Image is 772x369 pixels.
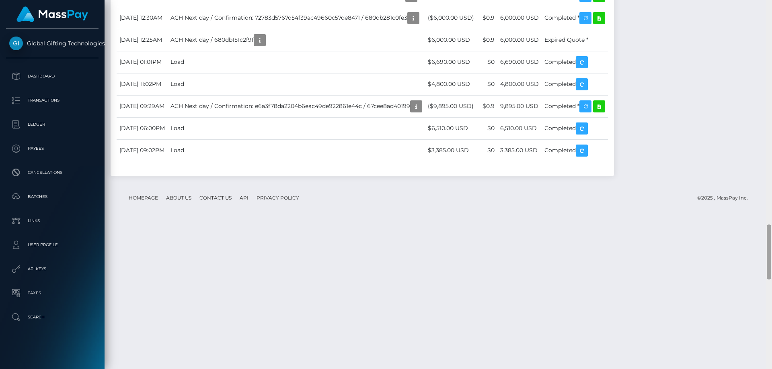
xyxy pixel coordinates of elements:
[497,117,542,139] td: 6,510.00 USD
[117,139,168,161] td: [DATE] 09:02PM
[477,7,497,29] td: $0.9
[253,192,302,204] a: Privacy Policy
[6,259,99,279] a: API Keys
[542,51,608,73] td: Completed
[477,95,497,117] td: $0.9
[9,215,95,227] p: Links
[477,51,497,73] td: $0
[9,70,95,82] p: Dashboard
[6,66,99,86] a: Dashboard
[117,95,168,117] td: [DATE] 09:29AM
[6,163,99,183] a: Cancellations
[6,139,99,159] a: Payees
[117,29,168,51] td: [DATE] 12:25AM
[168,7,425,29] td: ACH Next day / Confirmation: 72783d5767d54f39ac49660c57de8471 / 680db281c0fe3
[542,73,608,95] td: Completed
[497,73,542,95] td: 4,800.00 USD
[168,117,425,139] td: Load
[9,239,95,251] p: User Profile
[168,95,425,117] td: ACH Next day / Confirmation: e6a3f78da2204b6eac49de922861e44c / 67cee8ad40199
[6,307,99,327] a: Search
[9,311,95,323] p: Search
[6,187,99,207] a: Batches
[542,117,608,139] td: Completed
[497,29,542,51] td: 6,000.00 USD
[9,167,95,179] p: Cancellations
[9,94,95,106] p: Transactions
[117,7,168,29] td: [DATE] 12:30AM
[542,29,608,51] td: Expired Quote *
[9,143,95,155] p: Payees
[477,117,497,139] td: $0
[163,192,195,204] a: About Us
[168,51,425,73] td: Load
[9,191,95,203] p: Batches
[425,51,477,73] td: $6,690.00 USD
[236,192,252,204] a: API
[6,235,99,255] a: User Profile
[425,117,477,139] td: $6,510.00 USD
[117,117,168,139] td: [DATE] 06:00PM
[6,90,99,110] a: Transactions
[497,51,542,73] td: 6,690.00 USD
[6,283,99,303] a: Taxes
[425,7,477,29] td: ($6,000.00 USD)
[425,29,477,51] td: $6,000.00 USD
[477,29,497,51] td: $0.9
[697,194,754,202] div: © 2025 , MassPay Inc.
[9,263,95,275] p: API Keys
[542,95,608,117] td: Completed *
[477,139,497,161] td: $0
[497,95,542,117] td: 9,895.00 USD
[497,7,542,29] td: 6,000.00 USD
[168,139,425,161] td: Load
[125,192,161,204] a: Homepage
[6,40,99,47] span: Global Gifting Technologies Inc
[117,51,168,73] td: [DATE] 01:01PM
[477,73,497,95] td: $0
[117,73,168,95] td: [DATE] 11:02PM
[425,95,477,117] td: ($9,895.00 USD)
[168,29,425,51] td: ACH Next day / 680db151c2f9f
[542,139,608,161] td: Completed
[196,192,235,204] a: Contact Us
[168,73,425,95] td: Load
[9,37,23,50] img: Global Gifting Technologies Inc
[425,73,477,95] td: $4,800.00 USD
[542,7,608,29] td: Completed *
[9,287,95,299] p: Taxes
[6,211,99,231] a: Links
[425,139,477,161] td: $3,385.00 USD
[16,6,88,22] img: MassPay Logo
[9,118,95,130] p: Ledger
[6,114,99,135] a: Ledger
[497,139,542,161] td: 3,385.00 USD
